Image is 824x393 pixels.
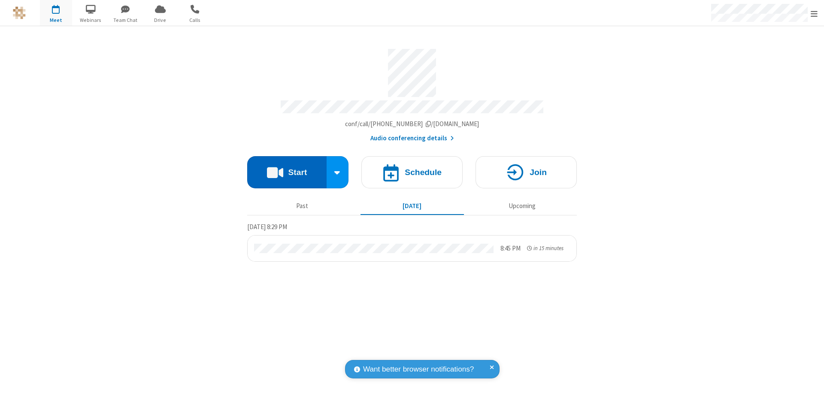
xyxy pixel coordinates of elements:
[288,168,307,176] h4: Start
[370,133,454,143] button: Audio conferencing details
[327,156,349,188] div: Start conference options
[530,168,547,176] h4: Join
[405,168,442,176] h4: Schedule
[345,120,479,128] span: Copy my meeting room link
[500,244,521,254] div: 8:45 PM
[247,223,287,231] span: [DATE] 8:29 PM
[247,156,327,188] button: Start
[476,156,577,188] button: Join
[345,119,479,129] button: Copy my meeting room linkCopy my meeting room link
[75,16,107,24] span: Webinars
[179,16,211,24] span: Calls
[360,198,464,214] button: [DATE]
[40,16,72,24] span: Meet
[109,16,142,24] span: Team Chat
[363,364,474,375] span: Want better browser notifications?
[247,42,577,143] section: Account details
[533,245,563,252] span: in 15 minutes
[251,198,354,214] button: Past
[247,222,577,262] section: Today's Meetings
[144,16,176,24] span: Drive
[361,156,463,188] button: Schedule
[13,6,26,19] img: QA Selenium DO NOT DELETE OR CHANGE
[470,198,574,214] button: Upcoming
